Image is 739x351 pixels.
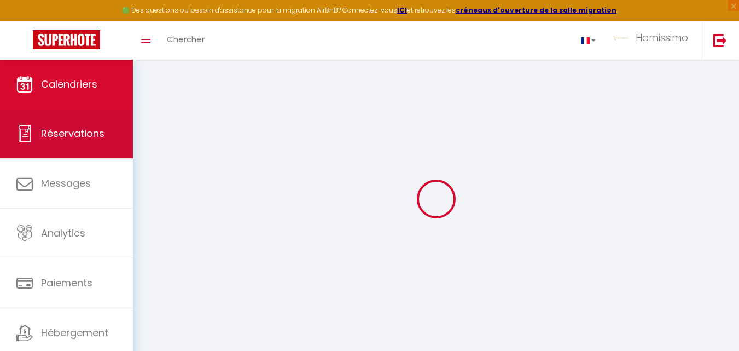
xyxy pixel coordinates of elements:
[713,33,727,47] img: logout
[33,30,100,49] img: Super Booking
[41,276,92,290] span: Paiements
[41,77,97,91] span: Calendriers
[9,4,42,37] button: Ouvrir le widget de chat LiveChat
[159,21,213,60] a: Chercher
[636,31,688,44] span: Homissimo
[41,226,85,240] span: Analytics
[456,5,616,15] a: créneaux d'ouverture de la salle migration
[41,126,104,140] span: Réservations
[612,35,629,41] img: ...
[604,21,702,60] a: ... Homissimo
[41,326,108,340] span: Hébergement
[41,176,91,190] span: Messages
[167,33,205,45] span: Chercher
[397,5,407,15] a: ICI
